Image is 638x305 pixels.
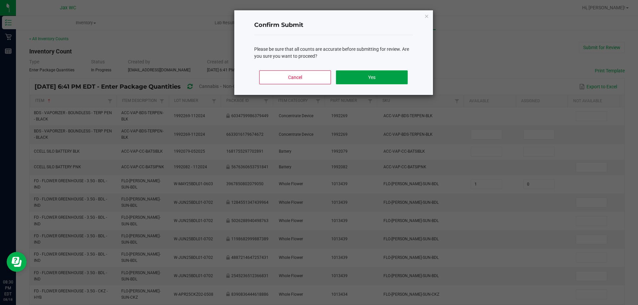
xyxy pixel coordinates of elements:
[254,46,413,60] div: Please be sure that all counts are accurate before submitting for review. Are you sure you want t...
[254,21,413,30] h4: Confirm Submit
[259,70,331,84] button: Cancel
[7,252,27,272] iframe: Resource center
[336,70,407,84] button: Yes
[424,12,429,20] button: Close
